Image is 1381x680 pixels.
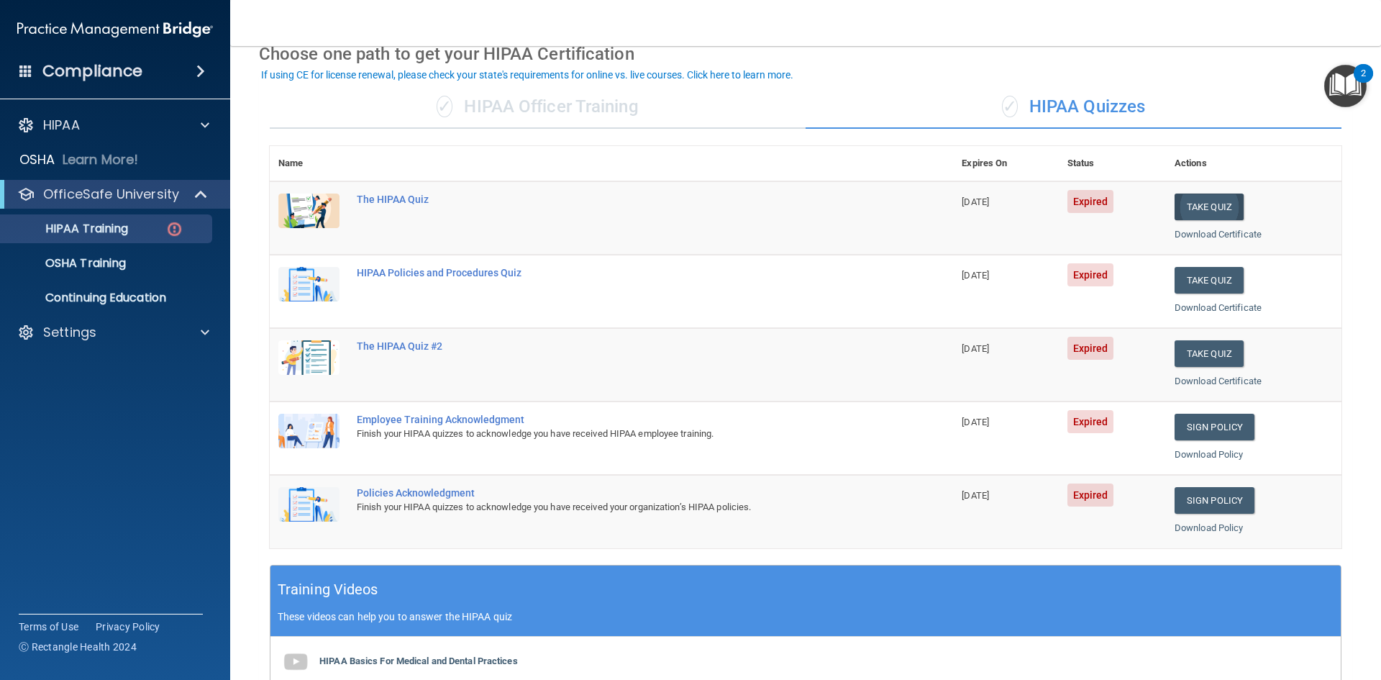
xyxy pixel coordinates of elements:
[357,194,881,205] div: The HIPAA Quiz
[270,146,348,181] th: Name
[1067,410,1114,433] span: Expired
[17,324,209,341] a: Settings
[1059,146,1166,181] th: Status
[1175,487,1254,514] a: Sign Policy
[806,86,1341,129] div: HIPAA Quizzes
[357,340,881,352] div: The HIPAA Quiz #2
[1175,267,1244,294] button: Take Quiz
[9,291,206,305] p: Continuing Education
[962,270,989,281] span: [DATE]
[1324,65,1367,107] button: Open Resource Center, 2 new notifications
[357,267,881,278] div: HIPAA Policies and Procedures Quiz
[1175,194,1244,220] button: Take Quiz
[1175,449,1244,460] a: Download Policy
[43,186,179,203] p: OfficeSafe University
[953,146,1058,181] th: Expires On
[1175,522,1244,533] a: Download Policy
[1175,376,1262,386] a: Download Certificate
[962,196,989,207] span: [DATE]
[261,70,793,80] div: If using CE for license renewal, please check your state's requirements for online vs. live cours...
[165,220,183,238] img: danger-circle.6113f641.png
[1067,484,1114,507] span: Expired
[962,343,989,354] span: [DATE]
[9,256,126,271] p: OSHA Training
[357,425,881,443] div: Finish your HIPAA quizzes to acknowledge you have received HIPAA employee training.
[357,414,881,425] div: Employee Training Acknowledgment
[1361,73,1366,92] div: 2
[1002,96,1018,117] span: ✓
[42,61,142,81] h4: Compliance
[96,620,160,634] a: Privacy Policy
[63,151,139,168] p: Learn More!
[962,490,989,501] span: [DATE]
[259,33,1352,75] div: Choose one path to get your HIPAA Certification
[437,96,452,117] span: ✓
[962,417,989,427] span: [DATE]
[357,487,881,499] div: Policies Acknowledgment
[278,577,378,602] h5: Training Videos
[19,620,78,634] a: Terms of Use
[1175,414,1254,440] a: Sign Policy
[19,640,137,654] span: Ⓒ Rectangle Health 2024
[1175,229,1262,240] a: Download Certificate
[1166,146,1341,181] th: Actions
[259,68,796,82] button: If using CE for license renewal, please check your state's requirements for online vs. live cours...
[278,611,1334,622] p: These videos can help you to answer the HIPAA quiz
[319,656,518,666] b: HIPAA Basics For Medical and Dental Practices
[1067,263,1114,286] span: Expired
[1175,340,1244,367] button: Take Quiz
[19,151,55,168] p: OSHA
[43,324,96,341] p: Settings
[1175,302,1262,313] a: Download Certificate
[17,186,209,203] a: OfficeSafe University
[1067,337,1114,360] span: Expired
[281,648,310,676] img: gray_youtube_icon.38fcd6cc.png
[357,499,881,516] div: Finish your HIPAA quizzes to acknowledge you have received your organization’s HIPAA policies.
[17,117,209,134] a: HIPAA
[1067,190,1114,213] span: Expired
[17,15,213,44] img: PMB logo
[270,86,806,129] div: HIPAA Officer Training
[43,117,80,134] p: HIPAA
[9,222,128,236] p: HIPAA Training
